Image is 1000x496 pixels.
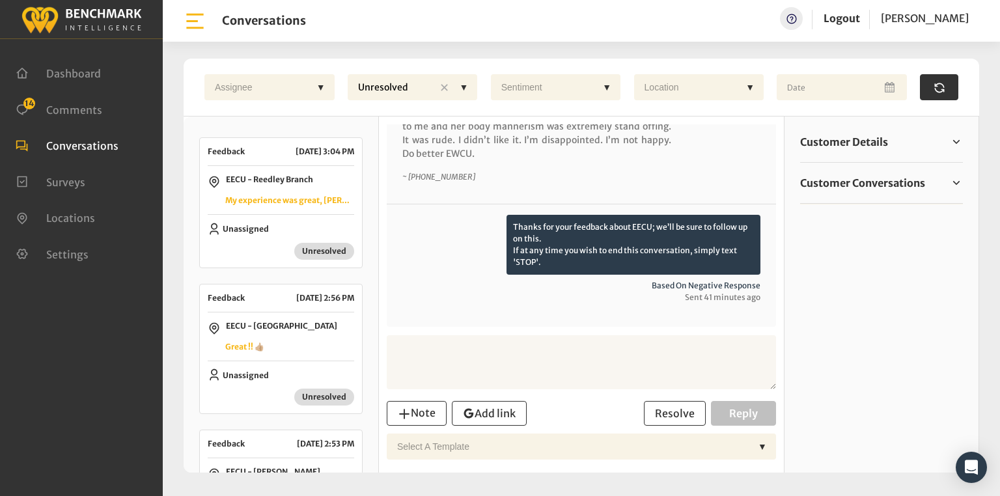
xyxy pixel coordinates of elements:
[452,401,527,426] button: Add link
[225,195,350,206] p: My experience was great, [PERSON_NAME] helped me out with the whole process.
[495,74,598,100] div: Sentiment
[16,102,102,115] a: Comments 14
[46,103,102,116] span: Comments
[294,389,354,406] span: Unresolved
[184,10,206,33] img: bar
[23,98,35,109] span: 14
[740,74,760,100] div: ▼
[226,320,337,336] p: EECU - [GEOGRAPHIC_DATA]
[402,292,760,303] span: Sent 41 minutes ago
[881,12,969,25] span: [PERSON_NAME]
[800,175,925,191] span: Customer Conversations
[507,215,761,275] p: Thanks for your feedback about EECU; we’ll be sure to follow up on this. If at any time you wish ...
[46,175,85,188] span: Surveys
[46,247,89,260] span: Settings
[800,134,888,150] span: Customer Details
[16,174,85,187] a: Surveys
[21,3,142,35] img: benchmark
[222,14,306,28] h1: Conversations
[225,341,350,353] p: Great !! 👍🏼
[824,7,860,30] a: Logout
[454,74,473,100] div: ▼
[800,173,963,193] a: Customer Conversations
[824,12,860,25] a: Logout
[46,212,95,225] span: Locations
[352,74,435,102] div: Unresolved
[777,74,907,100] input: Date range input field
[226,174,313,189] p: EECU - Reedley Branch
[294,243,354,260] span: Unresolved
[597,74,617,100] div: ▼
[311,74,331,100] div: ▼
[800,132,963,152] a: Customer Details
[223,370,269,380] span: Unassigned
[956,452,987,483] div: Open Intercom Messenger
[46,67,101,80] span: Dashboard
[753,434,772,460] div: ▼
[208,292,245,304] span: Feedback
[226,466,320,482] p: EECU - [PERSON_NAME]
[223,224,269,234] span: Unassigned
[387,401,447,426] button: Note
[882,74,899,100] button: Open Calendar
[434,74,454,102] div: ✕
[644,401,706,426] button: Resolve
[638,74,741,100] div: Location
[402,172,475,182] i: ~ [PHONE_NUMBER]
[16,247,89,260] a: Settings
[402,280,760,292] span: Based on negative response
[16,138,118,151] a: Conversations
[881,7,969,30] a: [PERSON_NAME]
[391,434,753,460] div: Select a Template
[16,210,95,223] a: Locations
[208,146,245,158] span: Feedback
[297,438,354,450] p: [DATE] 2:53 PM
[296,146,354,158] p: [DATE] 3:04 PM
[296,292,354,304] p: [DATE] 2:56 PM
[208,438,245,450] span: Feedback
[46,139,118,152] span: Conversations
[655,407,695,420] span: Resolve
[208,74,311,100] div: Assignee
[16,66,101,79] a: Dashboard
